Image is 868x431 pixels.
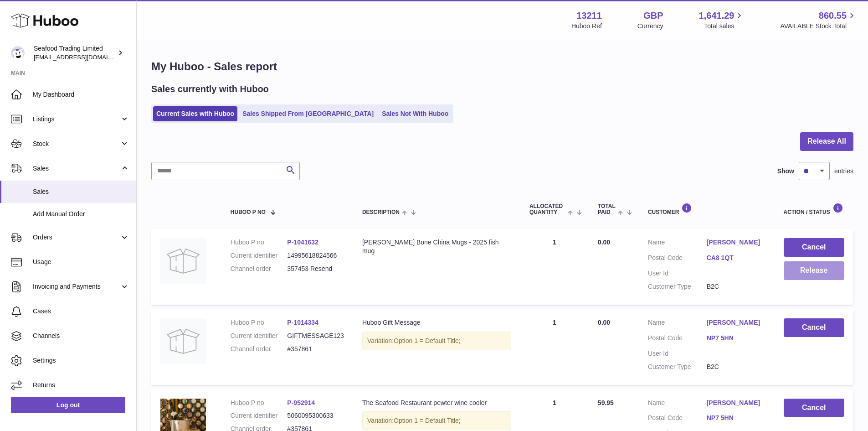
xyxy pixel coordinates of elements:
[287,239,318,246] a: P-1041632
[362,332,511,350] div: Variation:
[707,282,765,291] dd: B2C
[707,414,765,422] a: NP7 5HN
[571,22,602,31] div: Huboo Ref
[362,209,400,215] span: Description
[153,106,237,121] a: Current Sales with Huboo
[239,106,377,121] a: Sales Shipped From [GEOGRAPHIC_DATA]
[648,349,707,358] dt: User Id
[231,345,288,353] dt: Channel order
[231,332,288,340] dt: Current identifier
[287,345,344,353] dd: #357861
[33,381,129,389] span: Returns
[784,399,844,417] button: Cancel
[394,337,461,344] span: Option 1 = Default Title;
[707,399,765,407] a: [PERSON_NAME]
[151,59,853,74] h1: My Huboo - Sales report
[33,356,129,365] span: Settings
[780,22,857,31] span: AVAILABLE Stock Total
[780,10,857,31] a: 860.55 AVAILABLE Stock Total
[231,209,266,215] span: Huboo P no
[33,332,129,340] span: Channels
[648,363,707,371] dt: Customer Type
[520,309,589,385] td: 1
[33,258,129,266] span: Usage
[362,238,511,255] div: [PERSON_NAME] Bone China Mugs - 2025 fish mug
[362,318,511,327] div: Huboo Gift Message
[287,251,344,260] dd: 14995618824566
[707,363,765,371] dd: B2C
[11,46,25,60] img: online@rickstein.com
[287,399,315,406] a: P-952914
[598,239,610,246] span: 0.00
[648,254,707,265] dt: Postal Code
[287,319,318,326] a: P-1014334
[231,411,288,420] dt: Current identifier
[287,265,344,273] dd: 357453 Resend
[33,187,129,196] span: Sales
[834,167,853,176] span: entries
[707,254,765,262] a: CA8 1QT
[160,318,206,364] img: no-photo.jpg
[33,307,129,316] span: Cases
[598,319,610,326] span: 0.00
[784,203,844,215] div: Action / Status
[394,417,461,424] span: Option 1 = Default Title;
[784,261,844,280] button: Release
[520,229,589,305] td: 1
[231,318,288,327] dt: Huboo P no
[34,53,134,61] span: [EMAIL_ADDRESS][DOMAIN_NAME]
[362,411,511,430] div: Variation:
[699,10,745,31] a: 1,641.29 Total sales
[648,334,707,345] dt: Postal Code
[707,334,765,343] a: NP7 5HN
[287,411,344,420] dd: 5060095300633
[784,318,844,337] button: Cancel
[784,238,844,257] button: Cancel
[529,203,565,215] span: ALLOCATED Quantity
[287,332,344,340] dd: GIFTMESSAGE123
[231,399,288,407] dt: Huboo P no
[800,132,853,151] button: Release All
[598,203,616,215] span: Total paid
[648,238,707,249] dt: Name
[637,22,663,31] div: Currency
[819,10,847,22] span: 860.55
[707,318,765,327] a: [PERSON_NAME]
[33,282,120,291] span: Invoicing and Payments
[707,238,765,247] a: [PERSON_NAME]
[648,318,707,329] dt: Name
[576,10,602,22] strong: 13211
[231,238,288,247] dt: Huboo P no
[704,22,745,31] span: Total sales
[11,397,125,413] a: Log out
[648,399,707,410] dt: Name
[648,203,765,215] div: Customer
[362,399,511,407] div: The Seafood Restaurant pewter wine cooler
[643,10,663,22] strong: GBP
[151,83,269,95] h2: Sales currently with Huboo
[598,399,614,406] span: 59.95
[379,106,452,121] a: Sales Not With Huboo
[33,233,120,242] span: Orders
[160,238,206,284] img: no-photo.jpg
[648,269,707,278] dt: User Id
[33,210,129,218] span: Add Manual Order
[33,140,120,148] span: Stock
[231,265,288,273] dt: Channel order
[648,414,707,425] dt: Postal Code
[699,10,734,22] span: 1,641.29
[231,251,288,260] dt: Current identifier
[33,164,120,173] span: Sales
[33,115,120,124] span: Listings
[777,167,794,176] label: Show
[648,282,707,291] dt: Customer Type
[34,44,116,62] div: Seafood Trading Limited
[33,90,129,99] span: My Dashboard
